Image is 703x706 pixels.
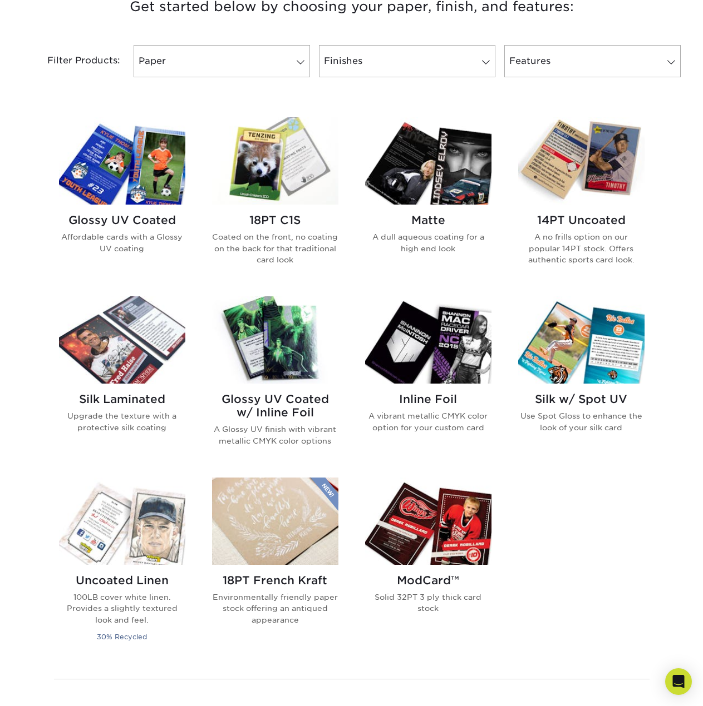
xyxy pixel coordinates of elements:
[518,231,645,265] p: A no frills option on our popular 14PT stock. Offers authentic sports card look.
[212,392,338,419] h2: Glossy UV Coated w/ Inline Foil
[319,45,495,77] a: Finishes
[518,213,645,227] h2: 14PT Uncoated
[59,478,185,565] img: Uncoated Linen Trading Cards
[97,633,147,641] small: 30% Recycled
[212,478,338,565] img: 18PT French Kraft Trading Cards
[59,117,185,205] img: Glossy UV Coated Trading Cards
[365,410,491,433] p: A vibrant metallic CMYK color option for your custom card
[212,591,338,625] p: Environmentally friendly paper stock offering an antiqued appearance
[212,478,338,657] a: 18PT French Kraft Trading Cards 18PT French Kraft Environmentally friendly paper stock offering a...
[365,213,491,227] h2: Matte
[365,296,491,384] img: Inline Foil Trading Cards
[212,296,338,464] a: Glossy UV Coated w/ Inline Foil Trading Cards Glossy UV Coated w/ Inline Foil A Glossy UV finish ...
[518,296,645,384] img: Silk w/ Spot UV Trading Cards
[311,478,338,511] img: New Product
[365,392,491,406] h2: Inline Foil
[518,296,645,464] a: Silk w/ Spot UV Trading Cards Silk w/ Spot UV Use Spot Gloss to enhance the look of your silk card
[504,45,681,77] a: Features
[59,296,185,384] img: Silk Laminated Trading Cards
[365,296,491,464] a: Inline Foil Trading Cards Inline Foil A vibrant metallic CMYK color option for your custom card
[365,574,491,587] h2: ModCard™
[59,392,185,406] h2: Silk Laminated
[212,117,338,283] a: 18PT C1S Trading Cards 18PT C1S Coated on the front, no coating on the back for that traditional ...
[18,45,129,77] div: Filter Products:
[59,296,185,464] a: Silk Laminated Trading Cards Silk Laminated Upgrade the texture with a protective silk coating
[365,478,491,657] a: ModCard™ Trading Cards ModCard™ Solid 32PT 3 ply thick card stock
[365,478,491,565] img: ModCard™ Trading Cards
[665,668,692,695] div: Open Intercom Messenger
[59,478,185,657] a: Uncoated Linen Trading Cards Uncoated Linen 100LB cover white linen. Provides a slightly textured...
[518,410,645,433] p: Use Spot Gloss to enhance the look of your silk card
[59,591,185,625] p: 100LB cover white linen. Provides a slightly textured look and feel.
[59,574,185,587] h2: Uncoated Linen
[365,231,491,254] p: A dull aqueous coating for a high end look
[212,424,338,446] p: A Glossy UV finish with vibrant metallic CMYK color options
[134,45,310,77] a: Paper
[59,410,185,433] p: Upgrade the texture with a protective silk coating
[59,231,185,254] p: Affordable cards with a Glossy UV coating
[518,392,645,406] h2: Silk w/ Spot UV
[518,117,645,283] a: 14PT Uncoated Trading Cards 14PT Uncoated A no frills option on our popular 14PT stock. Offers au...
[59,117,185,283] a: Glossy UV Coated Trading Cards Glossy UV Coated Affordable cards with a Glossy UV coating
[365,117,491,205] img: Matte Trading Cards
[212,231,338,265] p: Coated on the front, no coating on the back for that traditional card look
[365,117,491,283] a: Matte Trading Cards Matte A dull aqueous coating for a high end look
[212,296,338,384] img: Glossy UV Coated w/ Inline Foil Trading Cards
[365,591,491,614] p: Solid 32PT 3 ply thick card stock
[518,117,645,205] img: 14PT Uncoated Trading Cards
[212,574,338,587] h2: 18PT French Kraft
[212,117,338,205] img: 18PT C1S Trading Cards
[212,213,338,227] h2: 18PT C1S
[59,213,185,227] h2: Glossy UV Coated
